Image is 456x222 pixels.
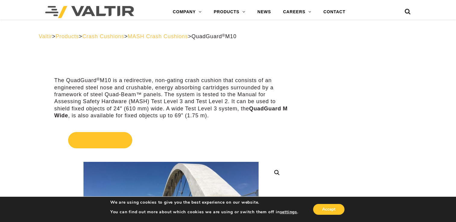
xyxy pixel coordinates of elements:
a: Products [55,33,79,39]
a: PRODUCTS [208,6,251,18]
p: We are using cookies to give you the best experience on our website. [110,200,298,205]
h1: QuadGuard M10 [54,60,288,72]
sup: ® [97,77,100,82]
img: Valtir [45,6,134,18]
a: CAREERS [277,6,317,18]
button: settings [280,209,297,215]
p: You can find out more about which cookies we are using or switch them off in . [110,209,298,215]
sup: ® [131,59,137,69]
a: Crash Cushions [82,33,124,39]
a: MASH Crash Cushions [128,33,188,39]
a: CONTACT [317,6,351,18]
span: Get Quote [68,132,132,148]
p: The QuadGuard M10 is a redirective, non-gating crash cushion that consists of an engineered steel... [54,77,288,119]
button: Accept [313,204,344,215]
a: Get Quote [54,125,288,156]
span: QuadGuard M10 [191,33,236,39]
a: COMPANY [167,6,208,18]
a: Valtir [39,33,52,39]
a: NEWS [251,6,277,18]
div: > > > > [39,33,417,40]
sup: ® [222,33,225,38]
